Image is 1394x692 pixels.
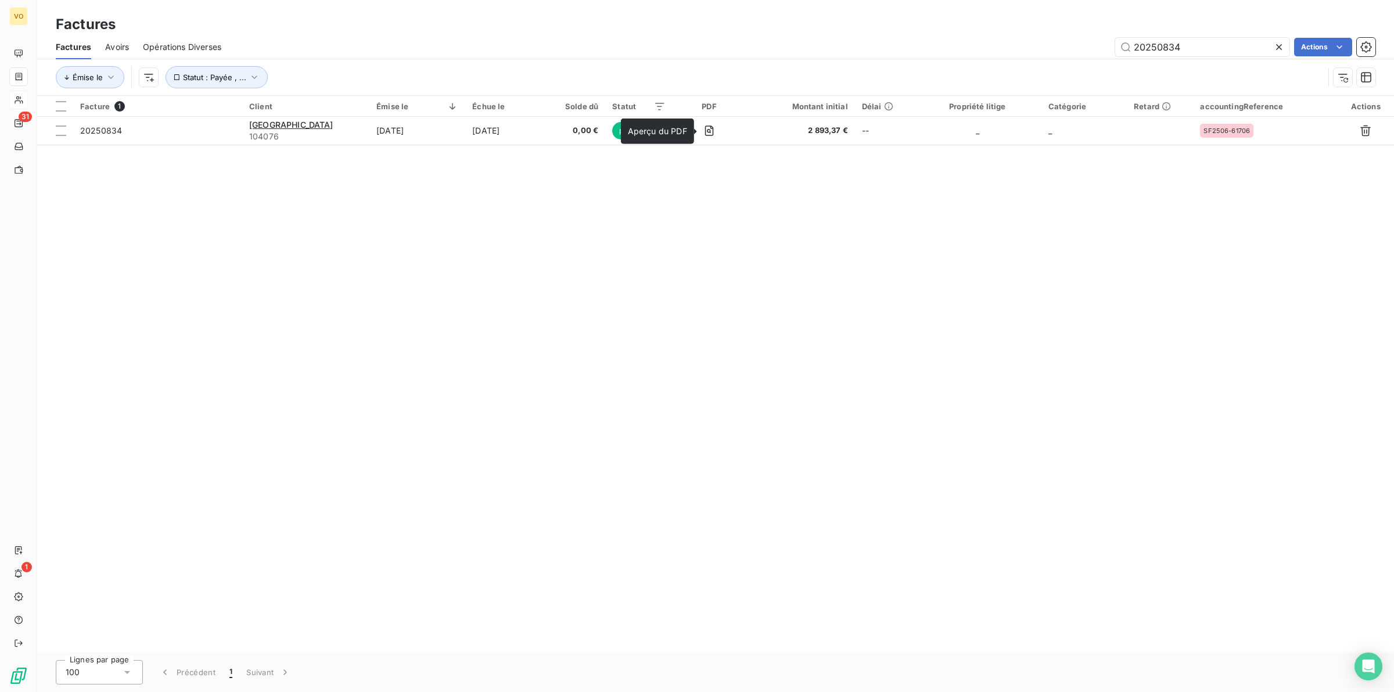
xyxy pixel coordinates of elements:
span: 31 [19,112,32,122]
span: SF2506-61706 [1203,127,1250,134]
span: [GEOGRAPHIC_DATA] [249,120,333,130]
span: 1 [114,101,125,112]
span: 104076 [249,131,362,142]
h3: Factures [56,14,116,35]
div: Open Intercom Messenger [1355,652,1382,680]
div: Délai [862,102,907,111]
button: Émise le [56,66,124,88]
span: 0,00 € [551,125,599,137]
span: Opérations Diverses [143,41,221,53]
div: Montant initial [753,102,847,111]
button: Statut : Payée , ... [166,66,268,88]
div: PDF [680,102,739,111]
span: _ [1048,126,1052,135]
img: Logo LeanPay [9,666,28,685]
button: 1 [222,660,239,684]
div: Solde dû [551,102,599,111]
span: Aperçu du PDF [628,126,687,136]
div: Échue le [472,102,537,111]
span: payée [612,122,647,139]
div: VO [9,7,28,26]
div: Émise le [376,102,458,111]
span: Facture [80,102,110,111]
span: 100 [66,666,80,678]
td: [DATE] [465,117,544,145]
input: Rechercher [1115,38,1289,56]
span: 20250834 [80,126,122,135]
div: Statut [612,102,666,111]
td: -- [855,117,914,145]
div: Client [249,102,362,111]
span: Factures [56,41,91,53]
span: 2 893,37 € [753,125,847,137]
div: Catégorie [1048,102,1120,111]
span: 1 [229,666,232,678]
span: Avoirs [105,41,129,53]
span: _ [976,126,979,135]
div: Actions [1344,102,1387,111]
div: accountingReference [1200,102,1330,111]
span: Émise le [73,73,103,82]
button: Précédent [152,660,222,684]
button: Suivant [239,660,298,684]
span: Statut : Payée , ... [183,73,246,82]
div: Propriété litige [921,102,1034,111]
div: Retard [1134,102,1186,111]
td: [DATE] [369,117,465,145]
button: Actions [1294,38,1352,56]
span: 1 [21,562,32,572]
